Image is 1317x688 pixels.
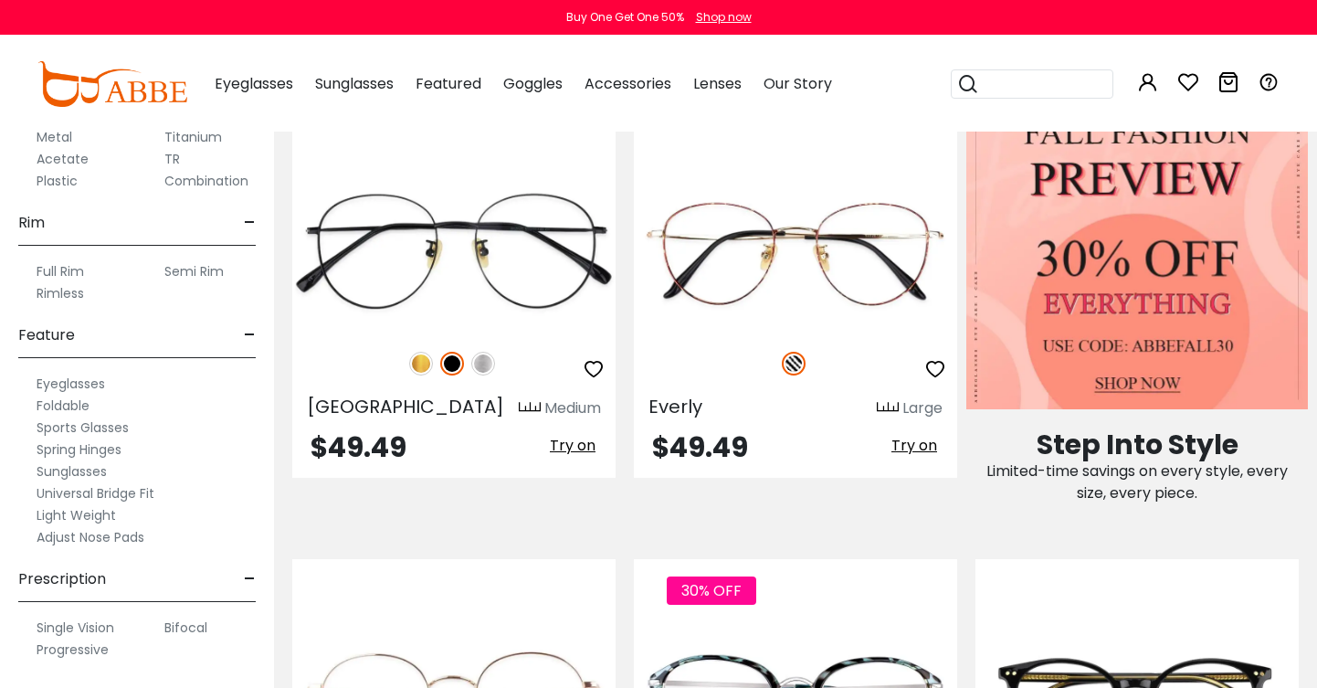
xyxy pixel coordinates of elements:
[37,504,116,526] label: Light Weight
[877,401,899,415] img: size ruler
[37,170,78,192] label: Plastic
[37,373,105,395] label: Eyeglasses
[782,352,806,376] img: Pattern
[37,417,129,439] label: Sports Glasses
[315,73,394,94] span: Sunglasses
[164,617,207,639] label: Bifocal
[37,639,109,661] label: Progressive
[471,352,495,376] img: Silver
[311,428,406,467] span: $49.49
[696,9,752,26] div: Shop now
[1037,425,1238,464] span: Step Into Style
[986,460,1288,503] span: Limited-time savings on every style, every size, every piece.
[585,73,671,94] span: Accessories
[215,73,293,94] span: Eyeglasses
[544,397,601,419] div: Medium
[764,73,832,94] span: Our Story
[440,352,464,376] img: Black
[37,126,72,148] label: Metal
[37,526,144,548] label: Adjust Nose Pads
[667,577,756,605] span: 30% OFF
[416,73,481,94] span: Featured
[244,557,256,601] span: -
[164,126,222,148] label: Titanium
[693,73,742,94] span: Lenses
[550,435,595,456] span: Try on
[634,170,957,332] img: Pattern Everly - Titanium ,Adjust Nose Pads
[519,401,541,415] img: size ruler
[886,434,943,458] button: Try on
[648,394,702,419] span: Everly
[292,170,616,332] img: Black Mongolia - Titanium ,Adjust Nose Pads
[37,482,154,504] label: Universal Bridge Fit
[37,260,84,282] label: Full Rim
[37,61,187,107] img: abbeglasses.com
[37,617,114,639] label: Single Vision
[244,201,256,245] span: -
[37,439,121,460] label: Spring Hinges
[37,395,90,417] label: Foldable
[544,434,601,458] button: Try on
[566,9,684,26] div: Buy One Get One 50%
[37,460,107,482] label: Sunglasses
[18,313,75,357] span: Feature
[307,394,504,419] span: [GEOGRAPHIC_DATA]
[902,397,943,419] div: Large
[37,148,89,170] label: Acetate
[164,170,248,192] label: Combination
[891,435,937,456] span: Try on
[164,148,180,170] label: TR
[652,428,748,467] span: $49.49
[244,313,256,357] span: -
[18,557,106,601] span: Prescription
[503,73,563,94] span: Goggles
[164,260,224,282] label: Semi Rim
[687,9,752,25] a: Shop now
[966,104,1308,409] img: Fall Fashion Sale
[37,282,84,304] label: Rimless
[18,201,45,245] span: Rim
[409,352,433,376] img: Gold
